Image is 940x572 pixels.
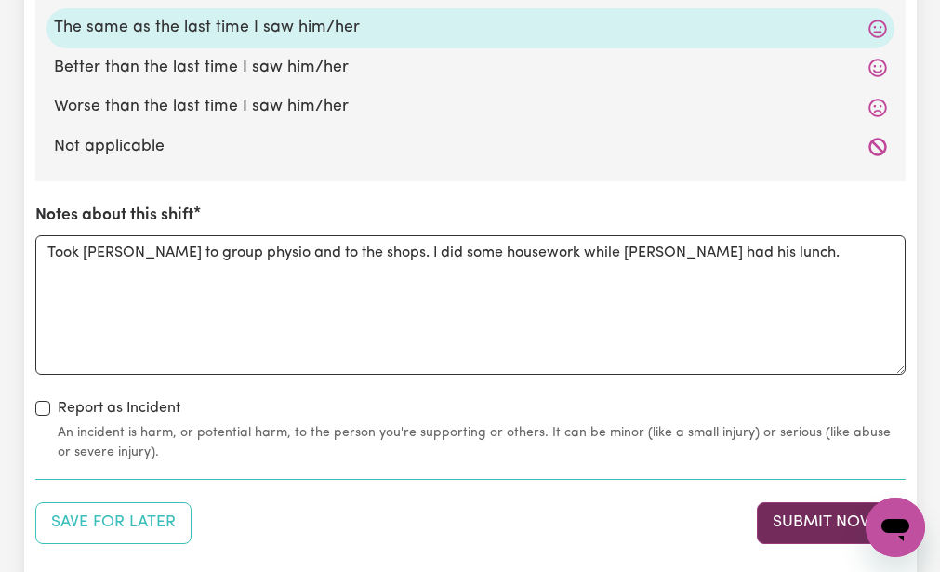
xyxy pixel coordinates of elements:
label: Not applicable [54,135,887,159]
label: Notes about this shift [35,204,193,228]
button: Save your job report [35,502,192,543]
label: Better than the last time I saw him/her [54,56,887,80]
button: Submit your job report [757,502,891,543]
label: The same as the last time I saw him/her [54,16,887,40]
label: Worse than the last time I saw him/her [54,95,887,119]
textarea: Took [PERSON_NAME] to group physio and to the shops. I did some housework while [PERSON_NAME] had... [35,235,906,375]
label: Report as Incident [58,397,180,419]
iframe: Button to launch messaging window [866,498,925,557]
small: An incident is harm, or potential harm, to the person you're supporting or others. It can be mino... [58,423,906,462]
